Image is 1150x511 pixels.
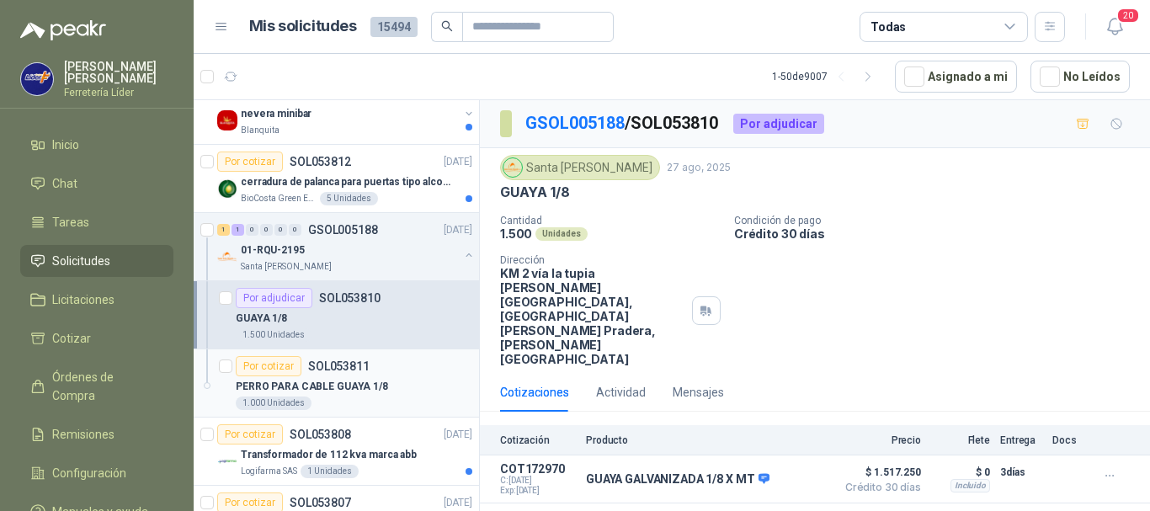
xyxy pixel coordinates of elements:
span: Solicitudes [52,252,110,270]
button: 20 [1099,12,1130,42]
a: Inicio [20,129,173,161]
span: Crédito 30 días [837,482,921,492]
div: 0 [260,224,273,236]
p: / SOL053810 [525,110,720,136]
a: Tareas [20,206,173,238]
p: Dirección [500,254,685,266]
div: Por adjudicar [733,114,824,134]
p: Cotización [500,434,576,446]
span: Licitaciones [52,290,114,309]
p: 27 ago, 2025 [667,160,731,176]
div: Mensajes [673,383,724,402]
p: Ferretería Líder [64,88,173,98]
a: Por cotizarSOL053812[DATE] Company Logocerradura de palanca para puertas tipo alcoba marca yaleBi... [194,145,479,213]
p: Transformador de 112 kva marca abb [241,447,417,463]
p: SOL053807 [290,497,351,508]
p: cerradura de palanca para puertas tipo alcoba marca yale [241,174,450,190]
div: Cotizaciones [500,383,569,402]
img: Company Logo [217,247,237,267]
p: Logifarma SAS [241,465,297,478]
div: 1.500 Unidades [236,328,311,342]
a: 1 0 0 0 0 0 GSOL005189[DATE] Company Logonevera minibarBlanquita [217,83,476,137]
p: $ 0 [931,462,990,482]
div: 1.000 Unidades [236,397,311,410]
p: Blanquita [241,124,280,137]
p: [PERSON_NAME] [PERSON_NAME] [64,61,173,84]
span: C: [DATE] [500,476,576,486]
p: BioCosta Green Energy S.A.S [241,192,317,205]
p: [DATE] [444,154,472,170]
p: Flete [931,434,990,446]
p: SOL053810 [319,292,381,304]
p: Condición de pago [734,215,1143,226]
a: GSOL005188 [525,113,625,133]
div: Por adjudicar [236,288,312,308]
img: Company Logo [217,178,237,199]
span: search [441,20,453,32]
p: Precio [837,434,921,446]
a: 1 1 0 0 0 0 GSOL005188[DATE] Company Logo01-RQU-2195Santa [PERSON_NAME] [217,220,476,274]
span: Chat [52,174,77,193]
p: GUAYA GALVANIZADA 1/8 X MT [586,472,769,487]
p: [DATE] [444,427,472,443]
a: Por adjudicarSOL053810GUAYA 1/81.500 Unidades [194,281,479,349]
p: nevera minibar [241,106,311,122]
p: COT172970 [500,462,576,476]
div: 1 Unidades [301,465,359,478]
div: Unidades [535,227,588,241]
span: Exp: [DATE] [500,486,576,496]
button: No Leídos [1030,61,1130,93]
a: Solicitudes [20,245,173,277]
img: Company Logo [503,158,522,177]
p: Docs [1052,434,1086,446]
a: Por cotizarSOL053811PERRO PARA CABLE GUAYA 1/81.000 Unidades [194,349,479,418]
p: GUAYA 1/8 [236,311,287,327]
div: Santa [PERSON_NAME] [500,155,660,180]
p: Santa [PERSON_NAME] [241,260,332,274]
span: Órdenes de Compra [52,368,157,405]
a: Por cotizarSOL053808[DATE] Company LogoTransformador de 112 kva marca abbLogifarma SAS1 Unidades [194,418,479,486]
p: Crédito 30 días [734,226,1143,241]
a: Órdenes de Compra [20,361,173,412]
span: 20 [1116,8,1140,24]
p: [DATE] [444,495,472,511]
div: Actividad [596,383,646,402]
p: 1.500 [500,226,532,241]
p: GUAYA 1/8 [500,184,569,201]
span: Remisiones [52,425,114,444]
button: Asignado a mi [895,61,1017,93]
p: [DATE] [444,222,472,238]
img: Company Logo [21,63,53,95]
img: Logo peakr [20,20,106,40]
a: Licitaciones [20,284,173,316]
span: $ 1.517.250 [837,462,921,482]
p: PERRO PARA CABLE GUAYA 1/8 [236,379,388,395]
p: SOL053812 [290,156,351,168]
div: Por cotizar [217,424,283,444]
div: Por cotizar [236,356,301,376]
p: 3 días [1000,462,1042,482]
p: 01-RQU-2195 [241,242,305,258]
span: Cotizar [52,329,91,348]
span: Configuración [52,464,126,482]
div: Todas [870,18,906,36]
p: Entrega [1000,434,1042,446]
p: SOL053811 [308,360,370,372]
p: KM 2 vía la tupia [PERSON_NAME][GEOGRAPHIC_DATA], [GEOGRAPHIC_DATA][PERSON_NAME] Pradera , [PERSO... [500,266,685,366]
p: Cantidad [500,215,721,226]
div: 0 [246,224,258,236]
div: Incluido [950,479,990,492]
p: Producto [586,434,827,446]
a: Remisiones [20,418,173,450]
p: GSOL005188 [308,224,378,236]
p: SOL053808 [290,428,351,440]
div: 1 - 50 de 9007 [772,63,881,90]
div: 0 [274,224,287,236]
h1: Mis solicitudes [249,14,357,39]
span: 15494 [370,17,418,37]
a: Chat [20,168,173,200]
img: Company Logo [217,110,237,130]
div: 1 [217,224,230,236]
img: Company Logo [217,451,237,471]
div: 0 [289,224,301,236]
